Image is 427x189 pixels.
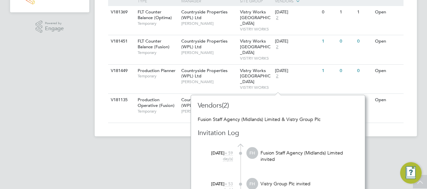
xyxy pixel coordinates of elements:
[338,35,355,48] div: 0
[373,35,402,48] div: Open
[181,68,228,79] span: Countryside Properties (WPL) Ltd
[275,68,319,74] div: [DATE]
[400,162,422,184] button: Engage Resource Center
[355,94,373,106] div: 0
[275,73,279,79] span: 2
[198,116,358,122] div: Fusion Staff Agency (Midlands) Limited & Vistry Group Plc
[223,150,233,162] span: + 59 day(s)
[198,128,315,137] h3: Invitation Log
[181,50,237,55] span: [PERSON_NAME]
[275,44,279,50] span: 2
[275,39,319,44] div: [DATE]
[240,56,272,61] span: VISTRY WORKS
[138,9,172,20] span: FLT Counter Balance (Optima)
[45,20,64,26] span: Powered by
[138,50,178,55] span: Temporary
[138,109,178,114] span: Temporary
[240,26,272,32] span: VISTRY WORKS
[240,38,271,55] span: Vistry Works [GEOGRAPHIC_DATA]
[320,94,338,106] div: 10
[355,35,373,48] div: 0
[138,21,178,26] span: Temporary
[181,79,237,84] span: [PERSON_NAME]
[240,9,271,26] span: Vistry Works [GEOGRAPHIC_DATA]
[36,20,64,33] a: Powered byEngage
[373,65,402,77] div: Open
[320,65,338,77] div: 1
[181,9,228,20] span: Countryside Properties (WPL) Ltd
[320,6,338,18] div: 0
[338,94,355,106] div: 0
[138,73,178,79] span: Temporary
[240,68,271,85] span: Vistry Works [GEOGRAPHIC_DATA]
[275,9,319,15] div: [DATE]
[138,97,175,108] span: Production Operative (Fusion)
[320,35,338,48] div: 1
[260,181,358,187] p: Vistry Group Plc invited
[373,94,402,106] div: Open
[181,97,228,108] span: Countryside Properties (WPL) Ltd
[275,15,279,21] span: 2
[138,68,176,73] span: Production Planner
[355,6,373,18] div: 1
[198,101,315,110] h3: Vendors(2)
[181,38,228,50] span: Countryside Properties (WPL) Ltd
[355,65,373,77] div: 0
[109,65,133,77] div: V181449
[373,6,402,18] div: Open
[109,94,133,106] div: V181135
[240,85,272,90] span: VISTRY WORKS
[181,21,237,26] span: [PERSON_NAME]
[45,26,64,31] span: Engage
[109,35,133,48] div: V181451
[138,38,170,50] span: FLT Counter Balance (Fusion)
[109,6,133,18] div: V181369
[260,150,358,162] p: Fusion Staff Agency (Midlands) Limited invited
[181,109,237,114] span: [PERSON_NAME]
[338,6,355,18] div: 1
[338,65,355,77] div: 0
[206,147,233,162] div: [DATE]
[246,147,258,159] span: FH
